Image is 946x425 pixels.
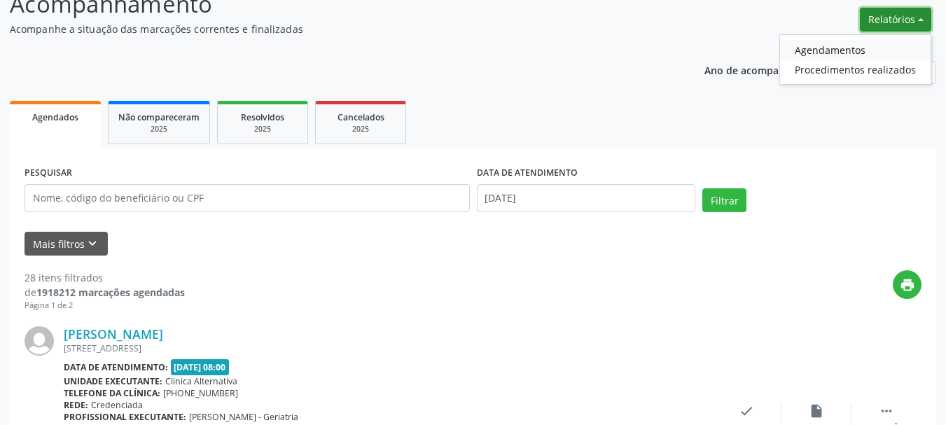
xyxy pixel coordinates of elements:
span: Clinica Alternativa [165,375,237,387]
img: img [25,326,54,356]
i: check [739,403,754,419]
i: print [900,277,915,293]
div: 28 itens filtrados [25,270,185,285]
a: Procedimentos realizados [780,60,931,79]
a: [PERSON_NAME] [64,326,163,342]
div: 2025 [326,124,396,134]
span: [DATE] 08:00 [171,359,230,375]
a: Agendamentos [780,40,931,60]
i: keyboard_arrow_down [85,236,100,251]
span: Não compareceram [118,111,200,123]
b: Rede: [64,399,88,411]
ul: Relatórios [779,34,931,85]
button: Filtrar [702,188,746,212]
label: DATA DE ATENDIMENTO [477,162,578,184]
span: [PERSON_NAME] - Geriatria [189,411,298,423]
strong: 1918212 marcações agendadas [36,286,185,299]
div: de [25,285,185,300]
input: Selecione um intervalo [477,184,696,212]
button: Mais filtroskeyboard_arrow_down [25,232,108,256]
input: Nome, código do beneficiário ou CPF [25,184,470,212]
div: Página 1 de 2 [25,300,185,312]
label: PESQUISAR [25,162,72,184]
b: Unidade executante: [64,375,162,387]
p: Acompanhe a situação das marcações correntes e finalizadas [10,22,658,36]
button: print [893,270,921,299]
div: 2025 [228,124,298,134]
i: insert_drive_file [809,403,824,419]
span: Credenciada [91,399,143,411]
div: [STREET_ADDRESS] [64,342,711,354]
div: 2025 [118,124,200,134]
span: [PHONE_NUMBER] [163,387,238,399]
b: Profissional executante: [64,411,186,423]
button: Relatórios [860,8,931,32]
span: Agendados [32,111,78,123]
span: Cancelados [338,111,384,123]
p: Ano de acompanhamento [704,61,828,78]
b: Telefone da clínica: [64,387,160,399]
span: Resolvidos [241,111,284,123]
b: Data de atendimento: [64,361,168,373]
i:  [879,403,894,419]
